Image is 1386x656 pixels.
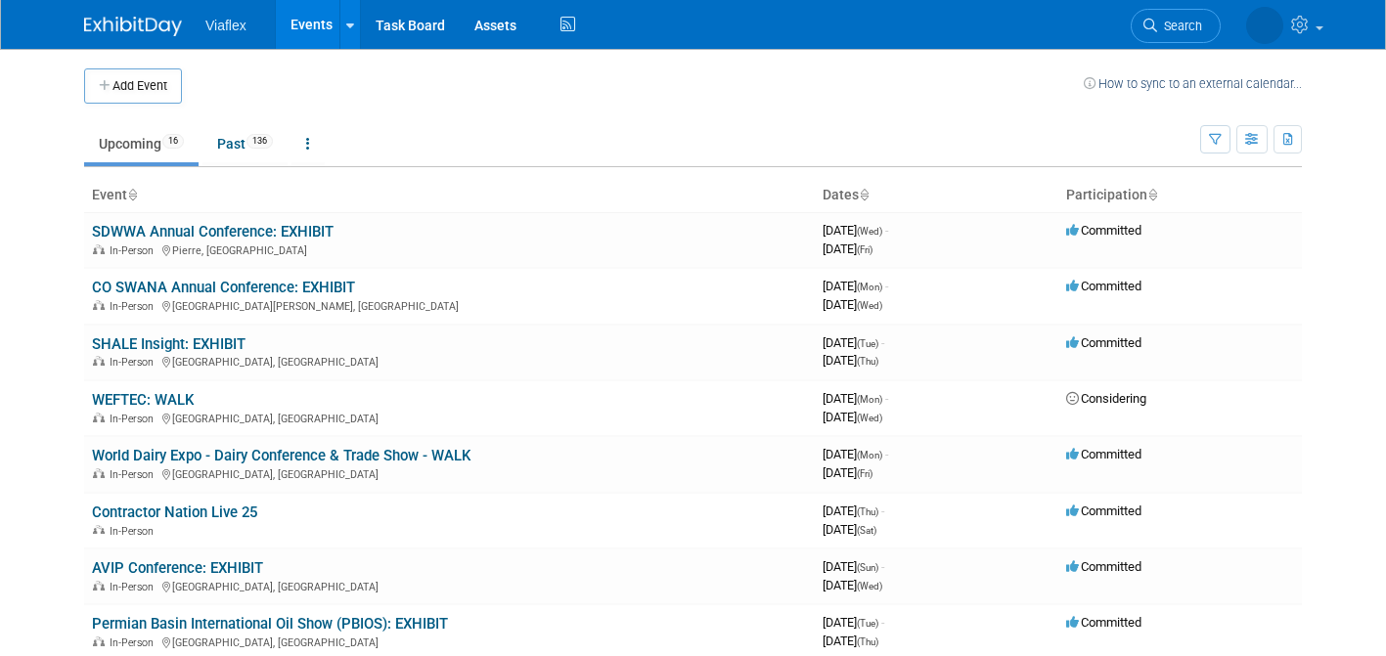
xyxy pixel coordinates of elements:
span: Committed [1066,447,1141,461]
span: In-Person [110,413,159,425]
span: - [881,559,884,574]
span: (Wed) [857,300,882,311]
span: (Mon) [857,450,882,460]
span: [DATE] [823,522,876,537]
div: [GEOGRAPHIC_DATA], [GEOGRAPHIC_DATA] [92,578,807,593]
span: [DATE] [823,297,882,312]
span: (Wed) [857,581,882,591]
span: Search [1157,19,1202,33]
span: In-Person [110,636,159,649]
a: Past136 [202,125,288,162]
img: In-Person Event [93,244,105,254]
div: [GEOGRAPHIC_DATA], [GEOGRAPHIC_DATA] [92,465,807,481]
div: Pierre, [GEOGRAPHIC_DATA] [92,241,807,257]
span: [DATE] [823,634,878,648]
span: [DATE] [823,465,872,480]
span: In-Person [110,356,159,369]
span: (Sun) [857,562,878,573]
span: - [881,503,884,518]
span: [DATE] [823,503,884,518]
span: Committed [1066,335,1141,350]
span: Committed [1066,503,1141,518]
a: Sort by Event Name [127,187,137,202]
span: (Wed) [857,226,882,237]
img: In-Person Event [93,525,105,535]
a: SHALE Insight: EXHIBIT [92,335,246,353]
span: Committed [1066,559,1141,574]
img: In-Person Event [93,581,105,590]
th: Dates [815,179,1058,212]
a: AVIP Conference: EXHIBIT [92,559,263,577]
img: ExhibitDay [84,17,182,36]
a: Search [1131,9,1221,43]
img: In-Person Event [93,300,105,310]
span: [DATE] [823,279,888,293]
span: (Tue) [857,618,878,629]
img: In-Person Event [93,636,105,646]
span: In-Person [110,468,159,481]
span: (Thu) [857,506,878,517]
span: Committed [1066,223,1141,238]
span: (Sat) [857,525,876,536]
span: [DATE] [823,578,882,592]
a: Permian Basin International Oil Show (PBIOS): EXHIBIT [92,615,448,633]
span: In-Person [110,244,159,257]
span: Committed [1066,279,1141,293]
a: SDWWA Annual Conference: EXHIBIT [92,223,334,241]
div: [GEOGRAPHIC_DATA], [GEOGRAPHIC_DATA] [92,353,807,369]
span: - [885,447,888,461]
div: [GEOGRAPHIC_DATA][PERSON_NAME], [GEOGRAPHIC_DATA] [92,297,807,313]
button: Add Event [84,68,182,104]
span: - [881,615,884,630]
span: - [885,391,888,406]
span: - [885,223,888,238]
img: David Tesch [1246,7,1283,44]
span: In-Person [110,581,159,593]
a: Contractor Nation Live 25 [92,503,257,521]
a: World Dairy Expo - Dairy Conference & Trade Show - WALK [92,447,470,464]
span: (Thu) [857,356,878,367]
span: 136 [246,134,273,149]
span: [DATE] [823,615,884,630]
a: Sort by Start Date [859,187,869,202]
a: How to sync to an external calendar... [1084,76,1302,91]
span: - [881,335,884,350]
span: Considering [1066,391,1146,406]
a: Upcoming16 [84,125,199,162]
span: 16 [162,134,184,149]
span: [DATE] [823,410,882,424]
span: (Mon) [857,282,882,292]
span: [DATE] [823,241,872,256]
img: In-Person Event [93,413,105,422]
span: (Wed) [857,413,882,423]
div: [GEOGRAPHIC_DATA], [GEOGRAPHIC_DATA] [92,410,807,425]
span: (Thu) [857,636,878,647]
a: Sort by Participation Type [1147,187,1157,202]
span: [DATE] [823,447,888,461]
div: [GEOGRAPHIC_DATA], [GEOGRAPHIC_DATA] [92,634,807,649]
span: In-Person [110,300,159,313]
span: [DATE] [823,391,888,406]
span: [DATE] [823,223,888,238]
th: Participation [1058,179,1302,212]
span: Committed [1066,615,1141,630]
span: In-Person [110,525,159,538]
span: Viaflex [205,18,246,33]
a: WEFTEC: WALK [92,391,194,409]
span: (Fri) [857,468,872,479]
img: In-Person Event [93,356,105,366]
span: [DATE] [823,335,884,350]
span: [DATE] [823,559,884,574]
span: - [885,279,888,293]
th: Event [84,179,815,212]
span: (Tue) [857,338,878,349]
span: (Fri) [857,244,872,255]
span: (Mon) [857,394,882,405]
img: In-Person Event [93,468,105,478]
a: CO SWANA Annual Conference: EXHIBIT [92,279,355,296]
span: [DATE] [823,353,878,368]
